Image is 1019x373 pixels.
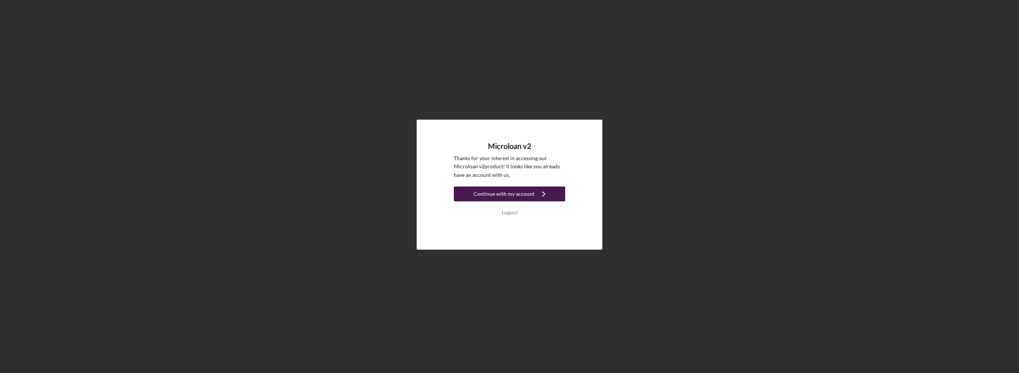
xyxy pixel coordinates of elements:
[502,205,518,220] div: Logout
[454,186,565,201] button: Continue with my account
[454,205,565,220] button: Logout
[454,186,565,203] a: Continue with my account
[473,186,534,201] div: Continue with my account
[454,154,565,179] p: Thanks for your interest in accessing our Microloan v2 product! It looks like you already have an...
[488,142,531,150] h4: Microloan v2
